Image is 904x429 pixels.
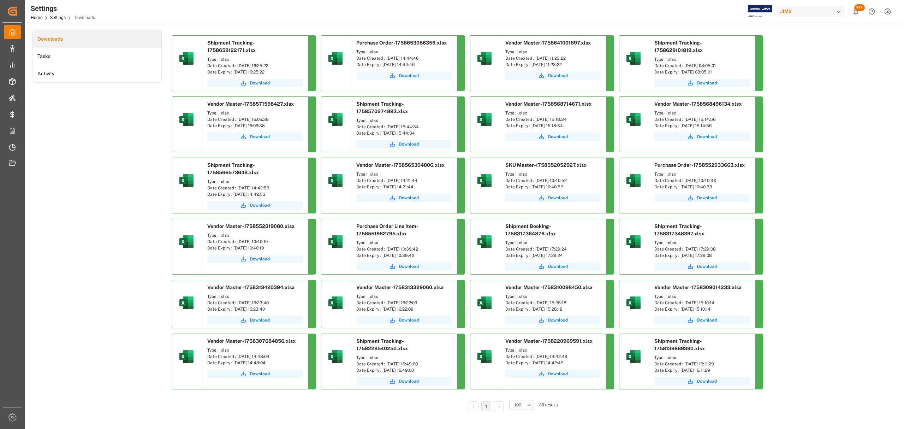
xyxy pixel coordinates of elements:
[356,177,452,184] div: Date Created : [DATE] 14:21:44
[207,338,296,344] span: Vendor Master-1758307684856.xlsx
[654,194,750,202] a: Download
[654,240,750,246] div: Type : .xlsx
[654,171,750,177] div: Type : .xlsx
[207,110,303,116] div: Type : .xlsx
[654,63,750,69] div: Date Created : [DATE] 08:05:01
[356,246,452,252] div: Date Created : [DATE] 10:39:42
[327,348,344,365] img: microsoft-excel-2019--v1.png
[697,195,717,201] span: Download
[31,15,42,20] a: Home
[476,50,493,67] img: microsoft-excel-2019--v1.png
[356,194,452,202] a: Download
[327,294,344,311] img: microsoft-excel-2019--v1.png
[207,63,303,69] div: Date Created : [DATE] 16:25:22
[505,110,601,116] div: Type : .xlsx
[548,72,568,79] span: Download
[654,338,705,351] span: Shipment Tracking-1758139889390.xlsx
[476,111,493,128] img: microsoft-excel-2019--v1.png
[505,49,601,55] div: Type : .xlsx
[864,4,880,19] button: Help Center
[654,316,750,324] button: Download
[399,195,419,201] span: Download
[654,284,742,290] span: Vendor Master-1758309014233.xlsx
[654,246,750,252] div: Date Created : [DATE] 17:29:08
[505,123,601,129] div: Date Expiry : [DATE] 15:18:34
[505,316,601,324] button: Download
[505,171,601,177] div: Type : .xlsx
[505,184,601,190] div: Date Expiry : [DATE] 10:40:52
[32,30,161,48] a: Downloads
[697,317,717,323] span: Download
[178,294,195,311] img: microsoft-excel-2019--v1.png
[207,185,303,191] div: Date Created : [DATE] 14:42:53
[207,40,256,53] span: Shipment Tracking-1758659122171.xlsx
[548,134,568,140] span: Download
[654,306,750,312] div: Date Expiry : [DATE] 15:10:14
[207,245,303,251] div: Date Expiry : [DATE] 10:40:19
[32,48,161,65] a: Tasks
[207,162,259,175] span: Shipment Tracking-1758566573648.xlsx
[625,50,642,67] img: microsoft-excel-2019--v1.png
[31,3,95,14] div: Settings
[505,306,601,312] div: Date Expiry : [DATE] 15:28:18
[539,402,558,407] span: 88 results
[356,171,452,177] div: Type : .xlsx
[476,348,493,365] img: microsoft-excel-2019--v1.png
[207,347,303,353] div: Type : .xlsx
[654,300,750,306] div: Date Created : [DATE] 15:10:14
[654,354,750,361] div: Type : .xlsx
[654,123,750,129] div: Date Expiry : [DATE] 15:14:56
[356,293,452,300] div: Type : .xlsx
[505,240,601,246] div: Type : .xlsx
[207,123,303,129] div: Date Expiry : [DATE] 16:06:38
[356,223,418,236] span: Purchase Order Line Item-1758551982795.xlsx
[356,49,452,55] div: Type : .xlsx
[356,252,452,259] div: Date Expiry : [DATE] 10:39:42
[207,116,303,123] div: Date Created : [DATE] 16:06:38
[356,354,452,361] div: Type : .xlsx
[481,401,491,411] li: 1
[625,348,642,365] img: microsoft-excel-2019--v1.png
[654,223,704,236] span: Shipment Tracking-1758317348397.xlsx
[356,284,444,290] span: Vendor Master-1758313329060.xlsx
[356,316,452,324] a: Download
[207,69,303,75] div: Date Expiry : [DATE] 16:25:22
[250,317,270,323] span: Download
[207,255,303,263] button: Download
[515,402,521,408] span: 100
[505,370,601,378] button: Download
[178,50,195,67] img: microsoft-excel-2019--v1.png
[207,191,303,198] div: Date Expiry : [DATE] 14:42:53
[505,162,587,168] span: SKU Master-1758552052927.xlsx
[356,377,452,386] button: Download
[777,6,845,17] div: JIMS
[207,316,303,324] a: Download
[654,40,703,53] span: Shipment Tracking-1758629101819.xlsx
[250,80,270,86] span: Download
[207,300,303,306] div: Date Created : [DATE] 16:23:40
[654,101,742,107] span: Vendor Master-1758568496134.xlsx
[505,338,593,344] span: Vendor Master-1758220969591.xlsx
[654,367,750,374] div: Date Expiry : [DATE] 16:11:29
[399,317,419,323] span: Download
[548,195,568,201] span: Download
[505,262,601,271] a: Download
[654,184,750,190] div: Date Expiry : [DATE] 10:40:33
[356,61,452,68] div: Date Expiry : [DATE] 14:44:46
[505,71,601,80] button: Download
[625,233,642,250] img: microsoft-excel-2019--v1.png
[654,79,750,87] button: Download
[207,133,303,141] a: Download
[250,134,270,140] span: Download
[207,79,303,87] button: Download
[777,5,848,18] button: JIMS
[505,101,591,107] span: Vendor Master-1758568714671.xlsx
[654,116,750,123] div: Date Created : [DATE] 15:14:56
[505,133,601,141] a: Download
[505,284,593,290] span: Vendor Master-1758310098450.xlsx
